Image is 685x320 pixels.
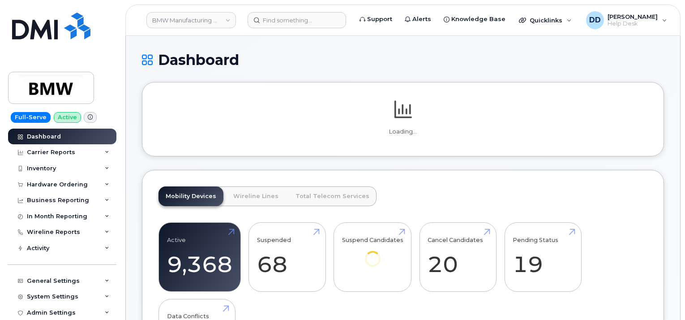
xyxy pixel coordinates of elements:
a: Suspend Candidates [342,228,403,279]
a: Wireline Lines [226,186,286,206]
a: Pending Status 19 [513,228,573,287]
a: Mobility Devices [158,186,223,206]
a: Suspended 68 [257,228,317,287]
a: Active 9,368 [167,228,232,287]
a: Total Telecom Services [288,186,377,206]
p: Loading... [158,128,647,136]
h1: Dashboard [142,52,664,68]
a: Cancel Candidates 20 [428,228,488,287]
